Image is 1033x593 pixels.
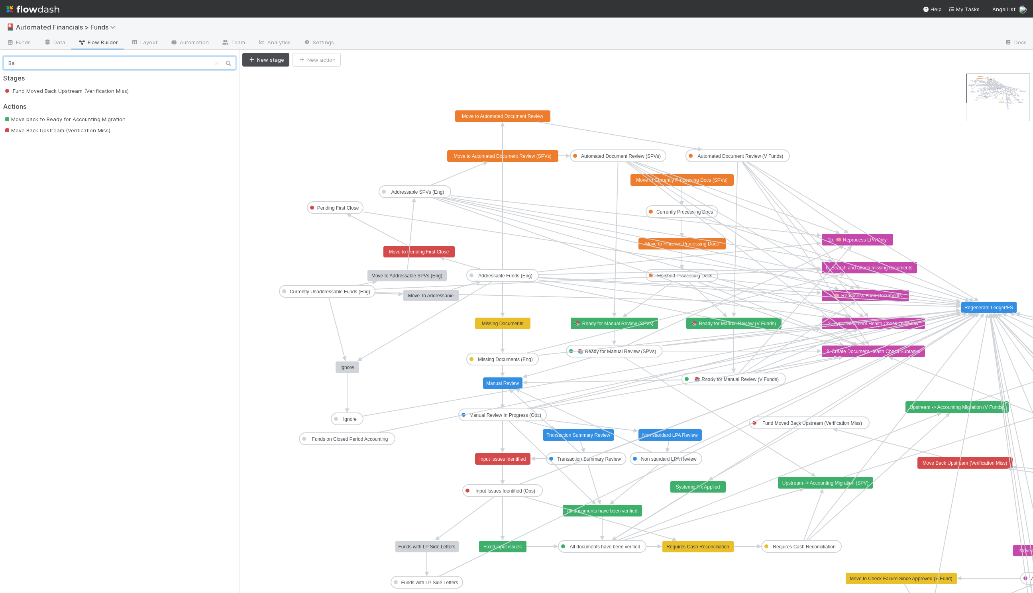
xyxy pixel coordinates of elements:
[645,241,719,247] text: Move to Finished Processing Docs
[636,177,727,183] text: Move to Currently Processing Docs (SPVs)
[479,456,526,462] text: Input Issues Identified
[581,153,661,159] text: Automated Document Review (SPVs)
[486,381,519,386] text: Manual Review
[828,237,887,243] text: 1b. 🧠 Reprocess LPA Only
[3,103,236,110] h2: Actions
[826,349,920,354] text: 3. Create Document Health Check Subtasks
[3,56,236,70] input: Search
[577,348,656,354] text: 📚 Ready for Manual Review (SPVs)
[641,456,697,462] text: Non standard LPA Review
[546,432,610,438] text: Transaction Summary Review
[992,6,1015,12] span: AngelList
[909,404,1004,410] text: Upstream -> Accounting Migration (V Funds)
[923,5,942,13] div: Help
[557,456,621,462] text: Transaction Summary Review
[408,293,454,298] text: Move To Addressable
[948,5,980,13] a: My Tasks
[6,24,14,30] span: 🎴
[3,127,110,134] span: Move Back Upstream (Verification Miss)
[828,321,919,326] text: 2. Sync Document Health Check Overview
[948,6,980,12] span: My Tasks
[389,249,449,255] text: Move to Pending First Close
[694,376,779,382] text: 📚 Ready for Manual Review (V Funds)
[290,289,370,295] text: Currently Unaddressable Funds (Eng)
[72,37,124,49] a: Flow Builder
[78,38,118,46] span: Flow Builder
[215,37,251,49] a: Team
[570,544,640,550] text: All documents have been verified
[3,75,236,82] h2: Stages
[964,305,1013,310] text: Regenerate Ledger/FS
[164,37,215,49] a: Automation
[6,38,31,46] span: Funds
[213,57,221,70] button: Clear search
[762,420,862,426] text: Fund Moved Back Upstream (Verification Miss)
[391,189,444,195] text: Addressable SPVs (Eng)
[398,544,455,550] text: Funds with LP Side Letters
[782,480,868,486] text: Upstream -> Accounting Migration (SPV)
[698,153,784,159] text: Automated Document Review (V Funds)
[297,37,340,49] a: Settings
[483,544,522,550] text: Fixed input issues
[343,416,357,422] text: Ignore
[482,321,524,326] text: Missing Documents
[575,320,653,326] text: 📚 Ready for Manual Review (SPVs)
[666,544,729,550] text: Requires Cash Reconciliation
[37,37,72,49] a: Data
[317,205,359,211] text: Pending First Close
[340,365,354,370] text: Ignore
[312,436,388,442] text: Funds on Closed Period Accounting
[242,53,289,67] button: New stage
[6,2,59,16] img: logo-inverted-e16ddd16eac7371096b0.svg
[478,357,532,362] text: Missing Documents (Eng)
[656,209,713,215] text: Currently Processing Docs
[16,23,120,31] span: Automated Financials > Funds
[773,544,835,550] text: Requires Cash Reconciliation
[850,576,952,581] text: Move to Check Failure Since Approved (V Fund)
[691,320,776,326] text: 📚 Ready for Manual Review (V Funds)
[642,432,698,438] text: Non standard LPA Review
[826,265,913,271] text: 0. Search and attach missing documents
[371,273,442,279] text: Move to Addressable SPVs (Eng)
[401,580,458,585] text: Funds with LP Side Letters
[293,53,341,67] button: New action
[124,37,164,49] a: Layout
[462,114,543,119] text: Move to Automated Document Review
[454,153,551,159] text: Move to Automated Document Review (SPVs)
[1019,6,1027,14] img: avatar_17610dbf-fae2-46fa-90b6-017e9223b3c9.png
[251,37,297,49] a: Analytics
[3,116,126,122] span: Move back to Ready for Accounting Migration
[478,273,532,279] text: Addressable Funds (Eng)
[475,488,535,494] text: Input Issues Identified (Ops)
[469,412,541,418] text: Manual Review In Progress (Ops)
[998,37,1033,49] a: Docs
[923,460,1007,466] text: Move Back Upstream (Verification Miss)
[567,508,638,514] text: All documents have been verified
[3,88,129,94] span: Fund Moved Back Upstream (Verification Miss)
[676,484,720,490] text: Systemic Fix Applied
